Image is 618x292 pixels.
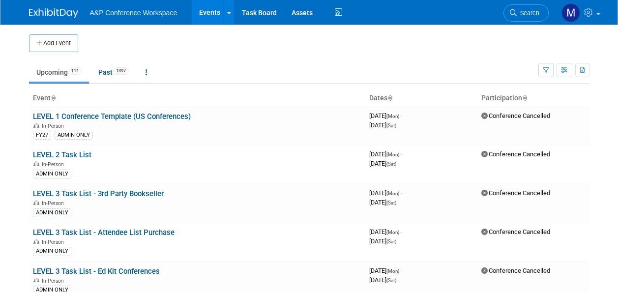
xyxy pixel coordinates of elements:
div: ADMIN ONLY [33,247,71,256]
button: Add Event [29,34,78,52]
span: (Mon) [386,152,399,157]
span: In-Person [42,200,67,206]
img: In-Person Event [33,239,39,244]
span: Search [517,9,539,17]
a: Upcoming114 [29,63,89,82]
span: (Sat) [386,123,396,128]
img: In-Person Event [33,161,39,166]
div: ADMIN ONLY [33,208,71,217]
span: (Mon) [386,230,399,235]
span: In-Person [42,278,67,284]
span: - [401,112,402,119]
th: Event [29,90,365,107]
span: Conference Cancelled [481,267,550,274]
span: [DATE] [369,160,396,167]
span: [DATE] [369,228,402,235]
span: - [401,267,402,274]
span: [DATE] [369,237,396,245]
span: (Mon) [386,191,399,196]
span: In-Person [42,239,67,245]
img: Matt Hambridge [561,3,580,22]
span: [DATE] [369,189,402,197]
span: (Mon) [386,268,399,274]
th: Dates [365,90,477,107]
a: Sort by Event Name [51,94,56,102]
a: LEVEL 3 Task List - Ed Kit Conferences [33,267,160,276]
span: [DATE] [369,112,402,119]
span: (Mon) [386,114,399,119]
span: Conference Cancelled [481,112,550,119]
a: Search [503,4,549,22]
img: ExhibitDay [29,8,78,18]
span: Conference Cancelled [481,189,550,197]
span: - [401,150,402,158]
span: 114 [68,67,82,75]
span: [DATE] [369,267,402,274]
span: 1397 [113,67,129,75]
div: ADMIN ONLY [55,131,93,140]
span: (Sat) [386,200,396,205]
span: [DATE] [369,276,396,284]
div: FY27 [33,131,51,140]
span: (Sat) [386,161,396,167]
span: - [401,189,402,197]
a: Sort by Participation Type [522,94,527,102]
img: In-Person Event [33,278,39,283]
a: Sort by Start Date [387,94,392,102]
a: LEVEL 3 Task List - 3rd Party Bookseller [33,189,164,198]
span: (Sat) [386,239,396,244]
a: LEVEL 1 Conference Template (US Conferences) [33,112,191,121]
th: Participation [477,90,589,107]
span: In-Person [42,123,67,129]
span: Conference Cancelled [481,150,550,158]
span: (Sat) [386,278,396,283]
img: In-Person Event [33,200,39,205]
span: [DATE] [369,121,396,129]
span: [DATE] [369,150,402,158]
a: LEVEL 3 Task List - Attendee List Purchase [33,228,175,237]
span: In-Person [42,161,67,168]
span: [DATE] [369,199,396,206]
div: ADMIN ONLY [33,170,71,178]
img: In-Person Event [33,123,39,128]
a: Past1397 [91,63,136,82]
span: Conference Cancelled [481,228,550,235]
span: - [401,228,402,235]
a: LEVEL 2 Task List [33,150,91,159]
span: A&P Conference Workspace [90,9,177,17]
